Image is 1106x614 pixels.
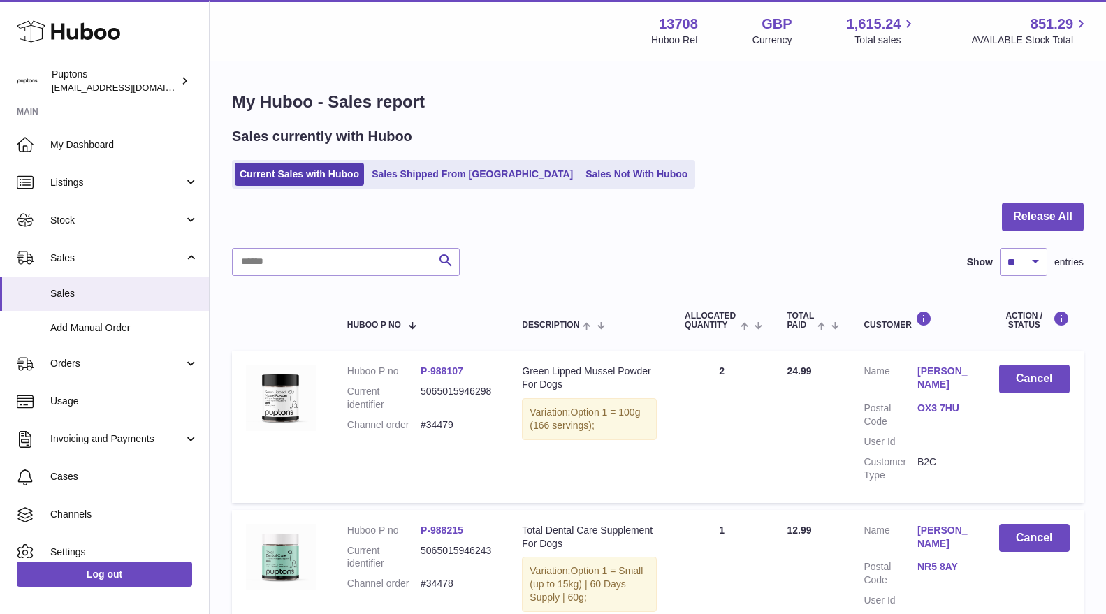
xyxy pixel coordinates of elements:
[1054,256,1084,269] span: entries
[347,418,421,432] dt: Channel order
[50,251,184,265] span: Sales
[917,560,971,573] a: NR5 8AY
[864,435,917,448] dt: User Id
[17,71,38,92] img: hello@puptons.com
[421,365,463,377] a: P-988107
[50,395,198,408] span: Usage
[50,357,184,370] span: Orders
[522,557,657,612] div: Variation:
[50,470,198,483] span: Cases
[787,365,811,377] span: 24.99
[864,594,917,607] dt: User Id
[1031,15,1073,34] span: 851.29
[52,68,177,94] div: Puptons
[854,34,917,47] span: Total sales
[421,418,494,432] dd: #34479
[52,82,205,93] span: [EMAIL_ADDRESS][DOMAIN_NAME]
[999,311,1070,330] div: Action / Status
[347,524,421,537] dt: Huboo P no
[522,524,657,550] div: Total Dental Care Supplement For Dogs
[787,525,811,536] span: 12.99
[530,565,643,603] span: Option 1 = Small (up to 15kg) | 60 Days Supply | 60g;
[347,385,421,411] dt: Current identifier
[232,91,1084,113] h1: My Huboo - Sales report
[1002,203,1084,231] button: Release All
[671,351,773,502] td: 2
[787,312,814,330] span: Total paid
[50,138,198,152] span: My Dashboard
[864,402,917,428] dt: Postal Code
[917,365,971,391] a: [PERSON_NAME]
[971,34,1089,47] span: AVAILABLE Stock Total
[752,34,792,47] div: Currency
[651,34,698,47] div: Huboo Ref
[347,577,421,590] dt: Channel order
[522,321,579,330] span: Description
[50,432,184,446] span: Invoicing and Payments
[847,15,917,47] a: 1,615.24 Total sales
[421,525,463,536] a: P-988215
[421,385,494,411] dd: 5065015946298
[50,321,198,335] span: Add Manual Order
[246,524,316,590] img: TotalDentalCarePowder120.jpg
[50,546,198,559] span: Settings
[864,560,917,587] dt: Postal Code
[917,524,971,550] a: [PERSON_NAME]
[367,163,578,186] a: Sales Shipped From [GEOGRAPHIC_DATA]
[421,544,494,571] dd: 5065015946243
[847,15,901,34] span: 1,615.24
[864,365,917,395] dt: Name
[864,311,970,330] div: Customer
[659,15,698,34] strong: 13708
[917,455,971,482] dd: B2C
[347,365,421,378] dt: Huboo P no
[232,127,412,146] h2: Sales currently with Huboo
[762,15,792,34] strong: GBP
[347,321,401,330] span: Huboo P no
[246,365,316,430] img: TotalPetsGreenLippedMussel_29e81c7e-463f-4615-aef1-c6734e97805b.jpg
[50,287,198,300] span: Sales
[917,402,971,415] a: OX3 7HU
[421,577,494,590] dd: #34478
[50,176,184,189] span: Listings
[522,365,657,391] div: Green Lipped Mussel Powder For Dogs
[522,398,657,440] div: Variation:
[17,562,192,587] a: Log out
[581,163,692,186] a: Sales Not With Huboo
[971,15,1089,47] a: 851.29 AVAILABLE Stock Total
[999,524,1070,553] button: Cancel
[967,256,993,269] label: Show
[235,163,364,186] a: Current Sales with Huboo
[864,524,917,554] dt: Name
[50,214,184,227] span: Stock
[50,508,198,521] span: Channels
[347,544,421,571] dt: Current identifier
[864,455,917,482] dt: Customer Type
[999,365,1070,393] button: Cancel
[530,407,640,431] span: Option 1 = 100g (166 servings);
[685,312,737,330] span: ALLOCATED Quantity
